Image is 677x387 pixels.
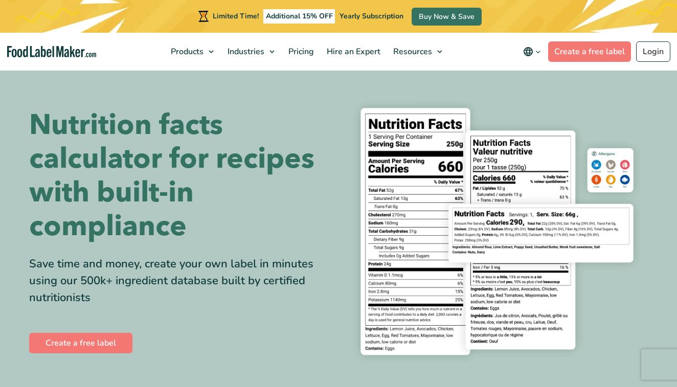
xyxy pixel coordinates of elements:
span: Industries [224,46,265,57]
span: Products [168,46,205,57]
a: Login [636,41,670,62]
span: Hire an Expert [324,46,381,57]
span: Pricing [285,46,315,57]
a: Buy Now & Save [412,8,482,26]
span: Yearly Subscription [340,11,403,21]
span: Resources [390,46,433,57]
h1: Nutrition facts calculator for recipes with built-in compliance [29,108,331,243]
a: Resources [387,33,447,71]
div: Save time and money, create your own label in minutes using our 500k+ ingredient database built b... [29,256,331,306]
a: Create a free label [29,333,132,353]
span: Additional 15% OFF [263,9,335,24]
a: Create a free label [548,41,631,62]
a: Products [165,33,219,71]
span: Limited Time! [213,11,259,21]
a: Pricing [282,33,318,71]
a: Hire an Expert [321,33,385,71]
a: Industries [221,33,280,71]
